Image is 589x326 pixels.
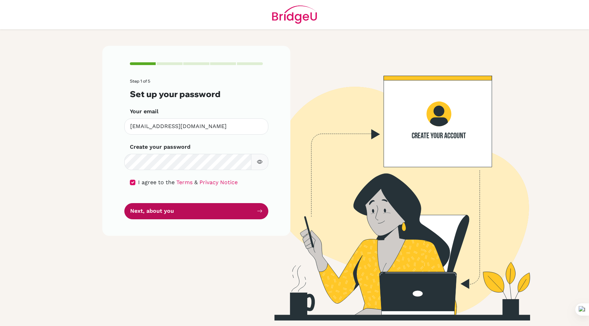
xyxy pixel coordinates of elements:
[130,78,150,84] span: Step 1 of 5
[124,203,268,219] button: Next, about you
[196,46,589,320] img: Create your account
[194,179,198,186] span: &
[130,143,190,151] label: Create your password
[130,89,263,99] h3: Set up your password
[124,118,268,135] input: Insert your email*
[138,179,175,186] span: I agree to the
[176,179,193,186] a: Terms
[199,179,238,186] a: Privacy Notice
[130,107,158,116] label: Your email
